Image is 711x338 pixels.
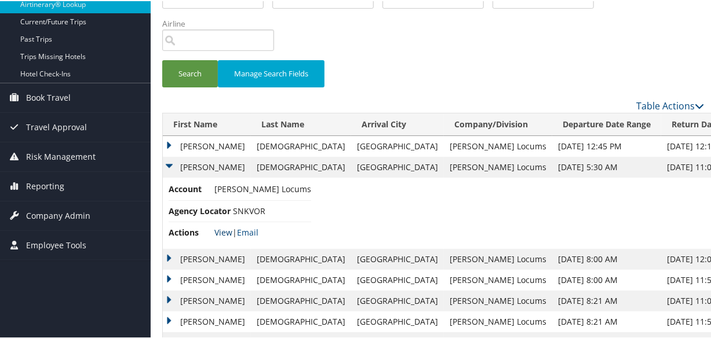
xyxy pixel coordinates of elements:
td: [DEMOGRAPHIC_DATA] [251,310,351,331]
td: [GEOGRAPHIC_DATA] [351,289,444,310]
td: [GEOGRAPHIC_DATA] [351,156,444,177]
td: [PERSON_NAME] Locums [444,310,552,331]
th: Arrival City: activate to sort column ascending [351,112,444,135]
td: [DEMOGRAPHIC_DATA] [251,269,351,289]
span: Risk Management [26,141,96,170]
span: | [214,226,258,237]
th: Last Name: activate to sort column ascending [251,112,351,135]
td: [GEOGRAPHIC_DATA] [351,248,444,269]
a: Email [237,226,258,237]
td: [PERSON_NAME] Locums [444,248,552,269]
span: Account [169,182,212,194]
span: [PERSON_NAME] Locums [214,182,311,193]
th: Company/Division [444,112,552,135]
td: [PERSON_NAME] [163,156,251,177]
span: Travel Approval [26,112,87,141]
button: Manage Search Fields [218,59,324,86]
td: [PERSON_NAME] [163,310,251,331]
td: [DATE] 12:45 PM [552,135,661,156]
td: [PERSON_NAME] [163,248,251,269]
td: [PERSON_NAME] Locums [444,135,552,156]
td: [PERSON_NAME] [163,269,251,289]
td: [GEOGRAPHIC_DATA] [351,135,444,156]
td: [DATE] 8:21 AM [552,289,661,310]
td: [DATE] 8:00 AM [552,269,661,289]
span: Actions [169,225,212,238]
td: [GEOGRAPHIC_DATA] [351,310,444,331]
td: [PERSON_NAME] Locums [444,156,552,177]
td: [PERSON_NAME] [163,135,251,156]
span: Reporting [26,171,64,200]
td: [PERSON_NAME] Locums [444,269,552,289]
span: Company Admin [26,200,90,229]
span: Employee Tools [26,230,86,259]
td: [DATE] 8:00 AM [552,248,661,269]
td: [DEMOGRAPHIC_DATA] [251,156,351,177]
td: [PERSON_NAME] Locums [444,289,552,310]
td: [GEOGRAPHIC_DATA] [351,269,444,289]
td: [DEMOGRAPHIC_DATA] [251,248,351,269]
td: [DATE] 5:30 AM [552,156,661,177]
a: View [214,226,232,237]
td: [DEMOGRAPHIC_DATA] [251,135,351,156]
td: [DATE] 8:21 AM [552,310,661,331]
label: Airline [162,17,283,28]
span: SNKVOR [233,204,265,215]
span: Agency Locator [169,204,231,216]
th: First Name: activate to sort column ascending [163,112,251,135]
button: Search [162,59,218,86]
span: Book Travel [26,82,71,111]
th: Departure Date Range: activate to sort column ascending [552,112,661,135]
td: [PERSON_NAME] [163,289,251,310]
a: Table Actions [636,98,704,111]
td: [DEMOGRAPHIC_DATA] [251,289,351,310]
